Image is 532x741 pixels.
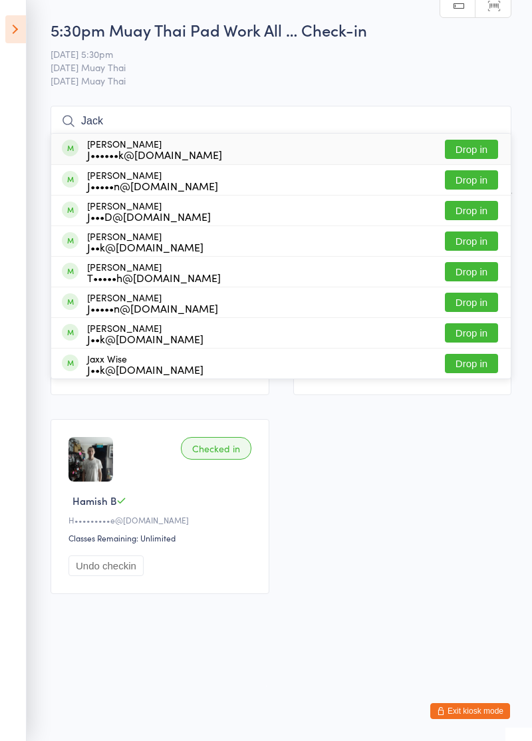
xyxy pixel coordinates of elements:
span: [DATE] Muay Thai [51,61,491,74]
button: Drop in [445,323,498,343]
div: [PERSON_NAME] [87,231,203,252]
div: [PERSON_NAME] [87,292,218,313]
button: Exit kiosk mode [430,703,510,719]
div: [PERSON_NAME] [87,170,218,191]
button: Drop in [445,231,498,251]
span: Hamish B [72,494,116,508]
div: J••k@[DOMAIN_NAME] [87,333,203,344]
div: [PERSON_NAME] [87,323,203,344]
div: Classes Remaining: Unlimited [68,532,255,543]
div: J••k@[DOMAIN_NAME] [87,241,203,252]
div: [PERSON_NAME] [87,138,222,160]
div: H•••••••••e@[DOMAIN_NAME] [68,514,255,525]
button: Undo checkin [68,555,144,576]
div: [PERSON_NAME] [87,200,211,222]
div: Jaxx Wise [87,353,203,374]
h2: 5:30pm Muay Thai Pad Work All … Check-in [51,19,511,41]
div: [PERSON_NAME] [87,261,221,283]
span: [DATE] Muay Thai [51,74,511,87]
img: image1715758092.png [68,437,113,482]
div: J••k@[DOMAIN_NAME] [87,364,203,374]
div: J••••••k@[DOMAIN_NAME] [87,149,222,160]
div: J•••••n@[DOMAIN_NAME] [87,180,218,191]
button: Drop in [445,140,498,159]
button: Drop in [445,293,498,312]
div: Checked in [181,437,251,460]
button: Drop in [445,354,498,373]
input: Search [51,106,511,136]
div: T•••••h@[DOMAIN_NAME] [87,272,221,283]
button: Drop in [445,170,498,190]
button: Drop in [445,262,498,281]
div: J•••D@[DOMAIN_NAME] [87,211,211,222]
button: Drop in [445,201,498,220]
div: J•••••n@[DOMAIN_NAME] [87,303,218,313]
span: [DATE] 5:30pm [51,47,491,61]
